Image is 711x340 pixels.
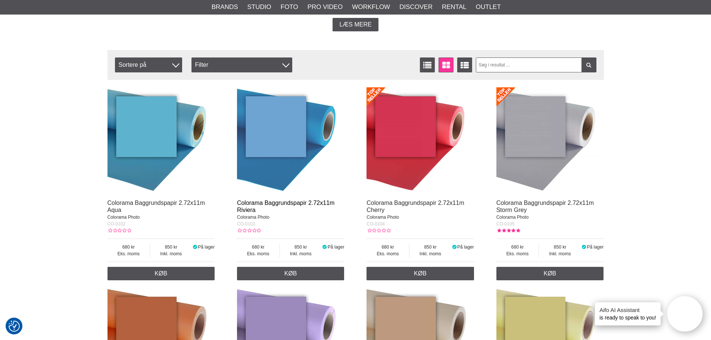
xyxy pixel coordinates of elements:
[280,244,322,250] span: 850
[237,221,255,227] span: CO-0103
[496,87,604,195] img: Colorama Baggrundspapir 2.72x11m Storm Grey
[107,267,215,280] a: Køb
[198,244,215,250] span: På lager
[496,267,604,280] a: Køb
[367,215,399,220] span: Colorama Photo
[328,244,344,250] span: På lager
[212,2,238,12] a: Brands
[237,200,334,213] a: Colorama Baggrundspapir 2.72x11m Riviera
[367,227,390,234] div: Kundebedømmelse: 0
[9,321,20,332] img: Revisit consent button
[237,244,280,250] span: 680
[599,306,656,314] h4: Aifo AI Assistant
[237,250,280,257] span: Eks. moms
[9,319,20,333] button: Samtykkepræferencer
[322,244,328,250] i: På lager
[539,244,581,250] span: 850
[107,200,205,213] a: Colorama Baggrundspapir 2.72x11m Aqua
[451,244,457,250] i: På lager
[595,302,661,325] div: is ready to speak to you!
[107,244,150,250] span: 680
[367,267,474,280] a: Køb
[107,250,150,257] span: Eks. moms
[581,57,596,72] a: Filtrer
[352,2,390,12] a: Workflow
[237,227,261,234] div: Kundebedømmelse: 0
[476,57,596,72] input: Søg i resultat ...
[409,244,451,250] span: 850
[399,2,433,12] a: Discover
[339,21,371,28] span: Læs mere
[439,57,453,72] a: Vinduevisning
[280,250,322,257] span: Inkl. moms
[150,250,192,257] span: Inkl. moms
[539,250,581,257] span: Inkl. moms
[457,244,474,250] span: På lager
[420,57,435,72] a: Vis liste
[457,57,472,72] a: Udvid liste
[107,87,215,195] img: Colorama Baggrundspapir 2.72x11m Aqua
[237,267,344,280] a: Køb
[496,221,515,227] span: CO-0105
[442,2,467,12] a: Rental
[367,250,409,257] span: Eks. moms
[496,244,539,250] span: 680
[476,2,501,12] a: Outlet
[496,250,539,257] span: Eks. moms
[107,227,131,234] div: Kundebedømmelse: 0
[581,244,587,250] i: På lager
[192,244,198,250] i: På lager
[367,221,385,227] span: CO-0104
[367,244,409,250] span: 680
[496,215,529,220] span: Colorama Photo
[107,221,126,227] span: CO-0102
[496,200,594,213] a: Colorama Baggrundspapir 2.72x11m Storm Grey
[409,250,451,257] span: Inkl. moms
[496,227,520,234] div: Kundebedømmelse: 5.00
[367,200,464,213] a: Colorama Baggrundspapir 2.72x11m Cherry
[107,215,140,220] span: Colorama Photo
[115,57,182,72] span: Sortere på
[247,2,271,12] a: Studio
[587,244,604,250] span: På lager
[191,57,292,72] div: Filter
[367,87,474,195] img: Colorama Baggrundspapir 2.72x11m Cherry
[237,215,269,220] span: Colorama Photo
[308,2,343,12] a: Pro Video
[281,2,298,12] a: Foto
[150,244,192,250] span: 850
[237,87,344,195] img: Colorama Baggrundspapir 2.72x11m Riviera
